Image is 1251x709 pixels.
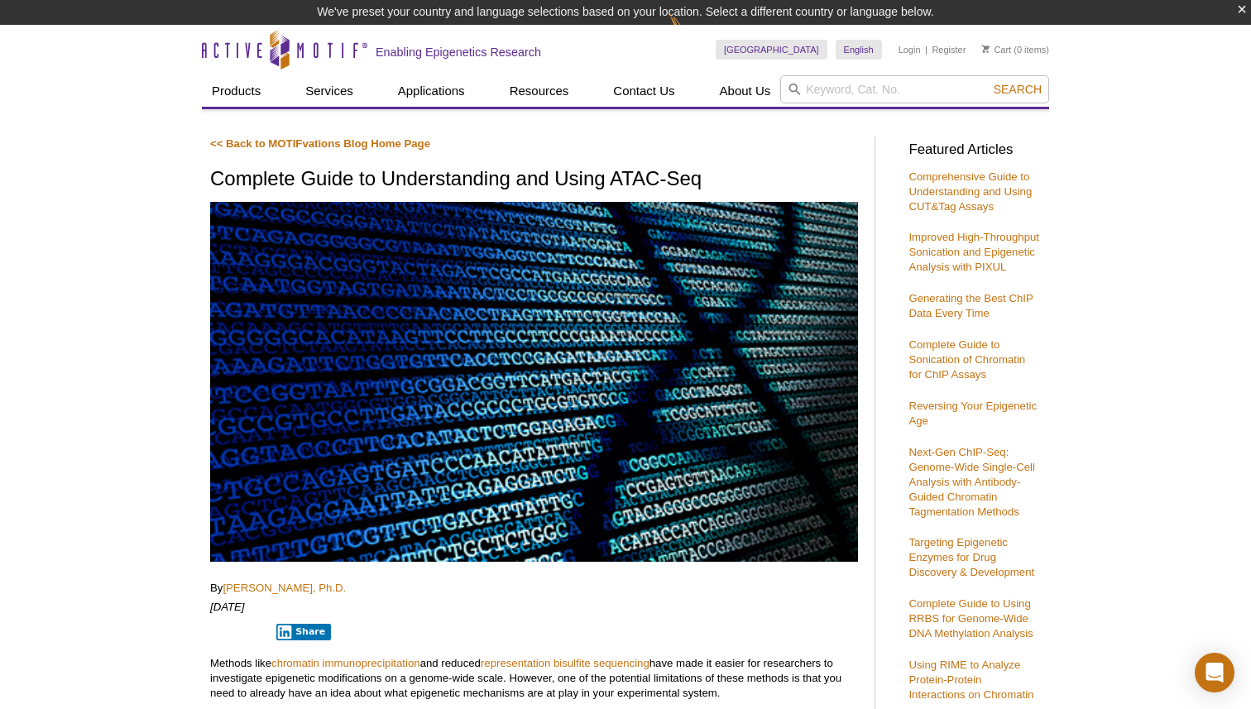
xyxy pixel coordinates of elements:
[202,75,271,107] a: Products
[908,292,1033,319] a: Generating the Best ChIP Data Every Time
[989,82,1047,97] button: Search
[994,83,1042,96] span: Search
[210,137,430,150] a: << Back to MOTIFvations Blog Home Page
[780,75,1049,103] input: Keyword, Cat. No.
[603,75,684,107] a: Contact Us
[982,45,990,53] img: Your Cart
[271,657,420,669] a: chromatin immunoprecipitation
[836,40,882,60] a: English
[925,40,927,60] li: |
[982,44,1011,55] a: Cart
[908,446,1034,518] a: Next-Gen ChIP-Seq: Genome-Wide Single-Cell Analysis with Antibody-Guided Chromatin Tagmentation M...
[210,623,265,640] iframe: X Post Button
[210,581,858,596] p: By
[276,624,332,640] button: Share
[908,536,1034,578] a: Targeting Epigenetic Enzymes for Drug Discovery & Development
[908,143,1041,157] h3: Featured Articles
[481,657,649,669] a: representation bisulfite sequencing
[500,75,579,107] a: Resources
[908,170,1032,213] a: Comprehensive Guide to Understanding and Using CUT&Tag Assays
[669,12,713,51] img: Change Here
[982,40,1049,60] li: (0 items)
[899,44,921,55] a: Login
[932,44,966,55] a: Register
[908,231,1039,273] a: Improved High-Throughput Sonication and Epigenetic Analysis with PIXUL
[295,75,363,107] a: Services
[908,659,1033,701] a: Using RIME to Analyze Protein-Protein Interactions on Chromatin
[908,597,1033,640] a: Complete Guide to Using RRBS for Genome-Wide DNA Methylation Analysis
[210,202,858,562] img: ATAC-Seq
[716,40,827,60] a: [GEOGRAPHIC_DATA]
[388,75,475,107] a: Applications
[210,601,245,613] em: [DATE]
[210,656,858,701] p: Methods like and reduced have made it easier for researchers to investigate epigenetic modificati...
[1195,653,1234,692] div: Open Intercom Messenger
[210,168,858,192] h1: Complete Guide to Understanding and Using ATAC-Seq
[908,400,1037,427] a: Reversing Your Epigenetic Age
[710,75,781,107] a: About Us
[223,582,346,594] a: [PERSON_NAME], Ph.D.
[376,45,541,60] h2: Enabling Epigenetics Research
[908,338,1025,381] a: Complete Guide to Sonication of Chromatin for ChIP Assays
